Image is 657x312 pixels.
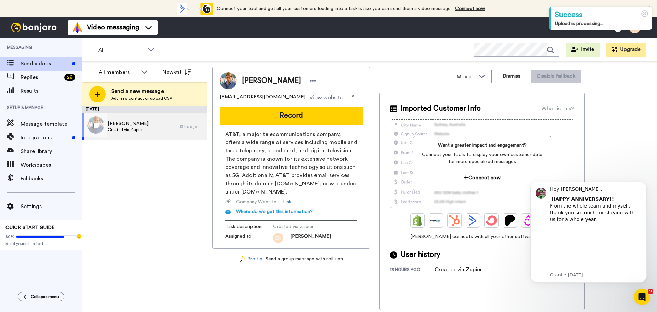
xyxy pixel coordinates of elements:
iframe: Intercom live chat [634,289,650,305]
span: [PERSON_NAME] [242,76,301,86]
div: All members [99,68,138,76]
a: Connect now [455,6,485,11]
button: Invite [566,43,600,57]
span: User history [401,250,440,260]
div: 13 hr. ago [180,124,204,129]
div: Success [555,10,648,20]
span: [PERSON_NAME] connects with all your other software [390,233,574,240]
span: Company Website : [236,199,278,205]
span: Move [456,73,475,81]
img: Shopify [412,215,423,226]
a: Link [283,199,292,205]
iframe: Intercom notifications message [520,173,657,309]
span: Workspaces [21,161,82,169]
button: Connect now [419,171,545,185]
span: View website [309,93,343,102]
div: 13 hours ago [390,267,435,274]
div: What is this? [541,104,574,113]
span: Share library [21,147,82,155]
span: Results [21,87,82,95]
img: ActiveCampaign [467,215,478,226]
img: magic-wand.svg [240,255,246,263]
span: [PERSON_NAME] [290,233,331,243]
img: Ontraport [430,215,441,226]
img: bj-logo-header-white.svg [8,23,60,32]
span: [PERSON_NAME] [108,120,149,127]
span: AT&T, a major telecommunications company, offers a wide range of services including mobile and fi... [225,130,357,196]
img: vm-color.svg [72,22,83,33]
button: Disable fallback [531,70,581,83]
span: Send a new message [111,87,172,96]
button: Collapse menu [18,292,64,301]
img: Hubspot [449,215,460,226]
img: er.png [273,233,283,243]
img: Image of Andi Mayhood [220,72,237,89]
span: Video messaging [87,23,139,32]
button: Dismiss [495,70,528,83]
div: animation [176,3,213,15]
span: All [98,46,144,54]
span: Send videos [21,60,69,68]
span: Add new contact or upload CSV [111,96,172,101]
span: Where do we get this information? [236,209,313,214]
p: Message from Grant, sent 2w ago [30,99,121,105]
span: Integrations [21,134,69,142]
span: Fallbacks [21,175,82,183]
img: ConvertKit [486,215,497,226]
span: Task description : [225,223,273,230]
span: 9 [648,289,653,294]
a: View website [309,93,354,102]
button: Upgrade [606,43,646,57]
div: Tooltip anchor [76,233,82,239]
span: QUICK START GUIDE [5,225,55,230]
div: [DATE] [82,106,207,113]
span: Settings [21,202,82,211]
span: Replies [21,73,62,82]
span: Assigned to: [225,233,273,243]
span: Connect your tool and get all your customers loading into a tasklist so you can send them a video... [217,6,452,11]
span: Send yourself a test [5,241,77,246]
span: Collapse menu [31,294,59,299]
div: 28 [64,74,75,81]
span: Want a greater impact and engagement? [419,142,545,149]
a: Pro tip [240,255,262,263]
div: Upload is processing... [555,20,648,27]
button: Newest [157,65,196,79]
span: Imported Customer Info [401,103,481,114]
span: [EMAIL_ADDRESS][DOMAIN_NAME] [220,93,305,102]
img: Patreon [504,215,515,226]
iframe: vimeo [30,53,121,95]
div: - Send a group message with roll-ups [212,255,370,263]
button: Record [220,107,363,125]
div: Created via Zapier [435,265,482,274]
span: Created via Zapier [273,223,338,230]
span: Message template [21,120,82,128]
span: Connect your tools to display your own customer data for more specialized messages [419,151,545,165]
span: Created via Zapier [108,127,149,133]
span: 80% [5,234,14,239]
